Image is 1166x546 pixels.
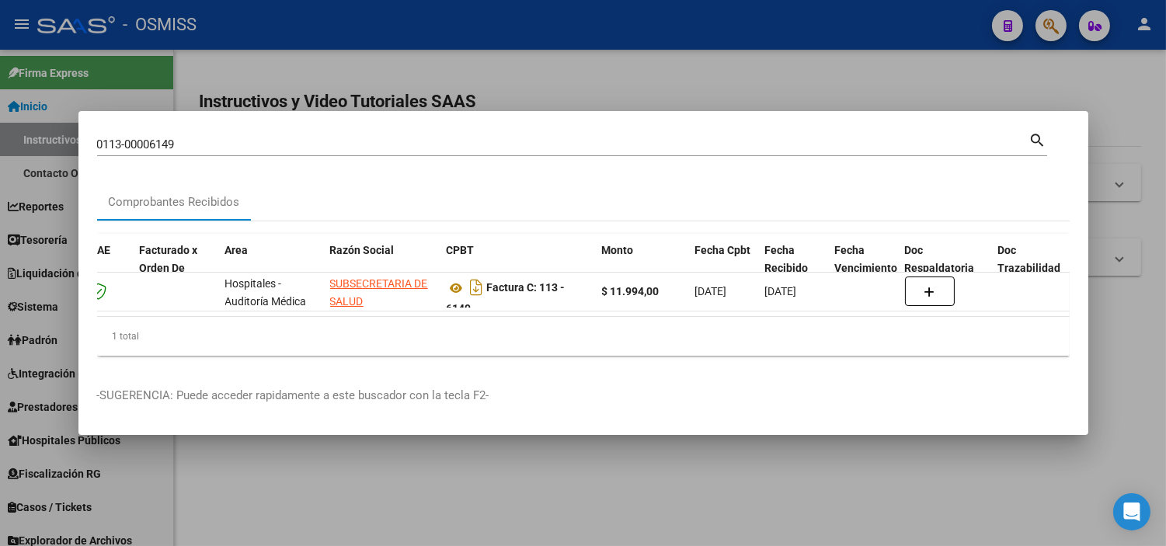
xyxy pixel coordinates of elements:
span: Fecha Vencimiento [834,244,897,274]
span: Hospitales - Auditoría Médica [225,277,307,308]
span: Razón Social [329,244,394,256]
mat-icon: search [1029,130,1047,148]
datatable-header-cell: CPBT [440,234,595,302]
div: Open Intercom Messenger [1113,493,1150,530]
span: [DATE] [765,285,797,297]
span: CAE [90,244,110,256]
div: 1 total [97,317,1070,356]
datatable-header-cell: Fecha Vencimiento [828,234,898,302]
strong: Factura C: 113 - 6149 [447,282,566,315]
span: CPBT [446,244,474,256]
datatable-header-cell: Fecha Cpbt [688,234,758,302]
datatable-header-cell: Area [218,234,323,302]
datatable-header-cell: Facturado x Orden De [133,234,218,302]
datatable-header-cell: Doc Respaldatoria [898,234,991,302]
p: -SUGERENCIA: Puede acceder rapidamente a este buscador con la tecla F2- [97,387,1070,405]
span: Area [224,244,248,256]
span: Monto [601,244,633,256]
div: 30675068441 [330,275,434,308]
datatable-header-cell: Razón Social [323,234,440,302]
span: Doc Trazabilidad [997,244,1060,274]
datatable-header-cell: Monto [595,234,688,302]
datatable-header-cell: Doc Trazabilidad [991,234,1084,302]
strong: $ 11.994,00 [602,285,660,297]
span: Doc Respaldatoria [904,244,974,274]
span: Fecha Cpbt [694,244,750,256]
span: SUBSECRETARIA DE SALUD [330,277,428,308]
span: Facturado x Orden De [139,244,197,274]
div: Comprobantes Recibidos [109,193,240,211]
span: Fecha Recibido [764,244,808,274]
span: [DATE] [695,285,727,297]
datatable-header-cell: CAE [84,234,133,302]
datatable-header-cell: Fecha Recibido [758,234,828,302]
i: Descargar documento [467,275,487,300]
